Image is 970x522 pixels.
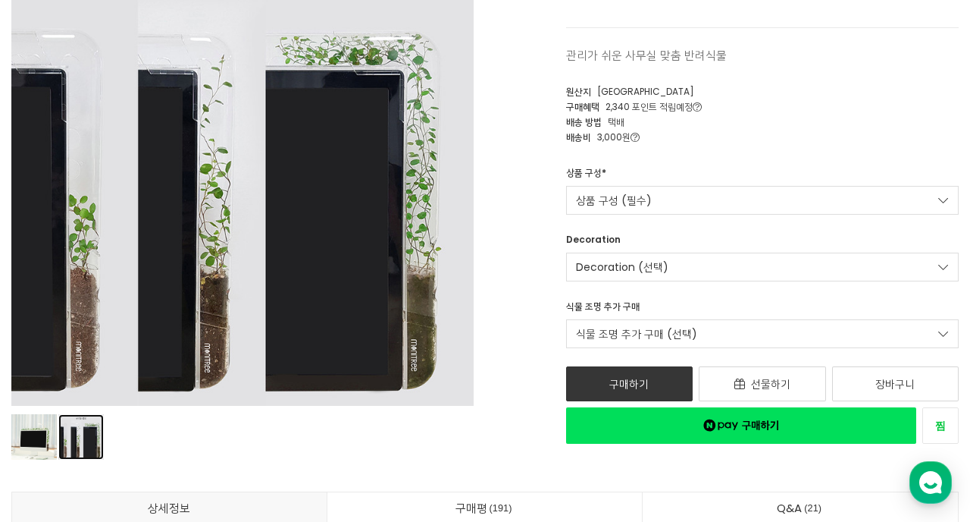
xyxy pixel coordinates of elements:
span: 설정 [234,419,252,431]
span: 191 [487,500,515,516]
span: 3,000원 [597,130,640,143]
a: 새창 [566,407,917,444]
span: 21 [802,500,824,516]
p: 관리가 쉬운 사무실 맞춤 반려식물 [566,46,959,64]
span: 배송비 [566,130,591,143]
a: 대화 [100,396,196,434]
span: [GEOGRAPHIC_DATA] [597,85,694,98]
div: 상품 구성 [566,166,606,186]
div: 식물 조명 추가 구매 [566,300,640,319]
a: 새창 [922,407,959,444]
span: 원산지 [566,85,591,98]
a: 장바구니 [832,366,959,401]
a: 선물하기 [699,366,826,401]
span: 2,340 포인트 적립예정 [605,100,702,113]
span: 구매혜택 [566,100,599,113]
span: 택배 [608,115,624,128]
a: 홈 [5,396,100,434]
span: 배송 방법 [566,115,602,128]
span: 홈 [48,419,57,431]
a: Decoration (선택) [566,253,959,281]
div: Decoration [566,233,621,253]
a: 상품 구성 (필수) [566,186,959,215]
a: 구매하기 [566,366,693,401]
span: 선물하기 [751,376,790,391]
a: 식물 조명 추가 구매 (선택) [566,319,959,348]
span: 대화 [139,420,157,432]
a: 설정 [196,396,291,434]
